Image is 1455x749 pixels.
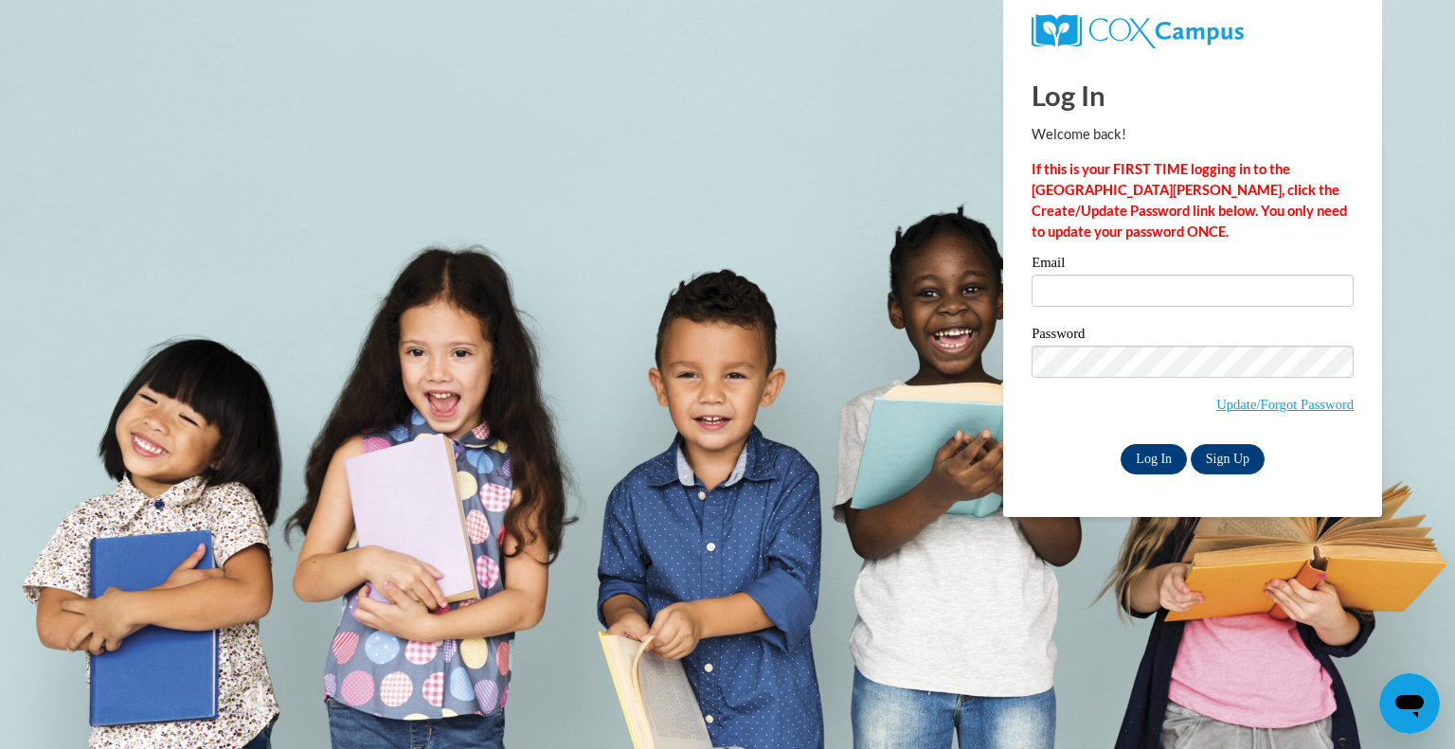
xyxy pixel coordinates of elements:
[1032,14,1244,48] img: COX Campus
[1032,161,1347,240] strong: If this is your FIRST TIME logging in to the [GEOGRAPHIC_DATA][PERSON_NAME], click the Create/Upd...
[1216,397,1354,412] a: Update/Forgot Password
[1032,76,1354,115] h1: Log In
[1032,14,1354,48] a: COX Campus
[1032,256,1354,275] label: Email
[1191,444,1265,474] a: Sign Up
[1032,327,1354,346] label: Password
[1121,444,1187,474] input: Log In
[1379,673,1440,734] iframe: Button to launch messaging window
[1032,124,1354,145] p: Welcome back!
